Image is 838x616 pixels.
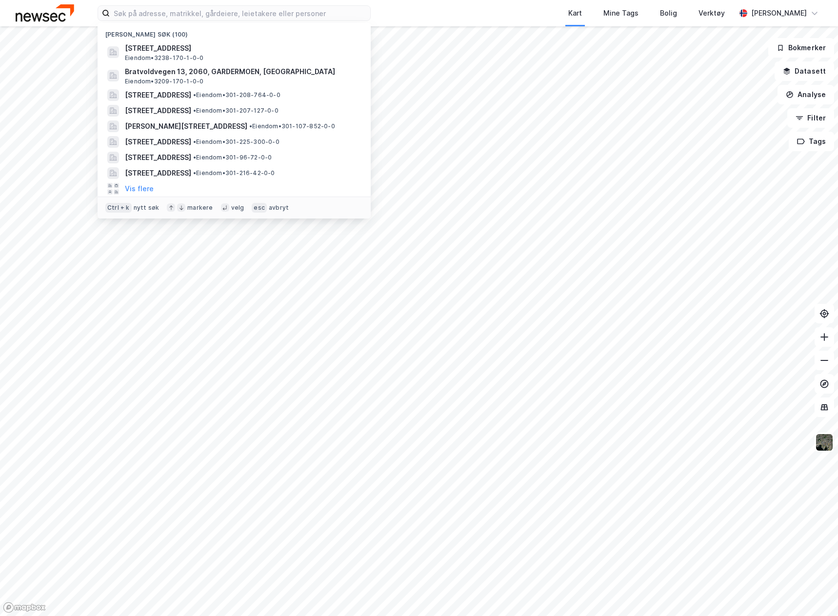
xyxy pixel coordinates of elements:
div: Verktøy [698,7,725,19]
img: 9k= [815,433,834,452]
span: Eiendom • 301-225-300-0-0 [193,138,279,146]
div: markere [187,204,213,212]
button: Filter [787,108,834,128]
div: avbryt [269,204,289,212]
div: Kart [568,7,582,19]
span: Eiendom • 301-207-127-0-0 [193,107,279,115]
span: [STREET_ADDRESS] [125,152,191,163]
span: [STREET_ADDRESS] [125,105,191,117]
input: Søk på adresse, matrikkel, gårdeiere, leietakere eller personer [110,6,370,20]
span: • [249,122,252,130]
div: Mine Tags [603,7,638,19]
button: Tags [789,132,834,151]
span: Eiendom • 301-208-764-0-0 [193,91,280,99]
span: Eiendom • 3238-170-1-0-0 [125,54,203,62]
span: • [193,107,196,114]
span: • [193,138,196,145]
div: [PERSON_NAME] søk (100) [98,23,371,40]
span: [STREET_ADDRESS] [125,89,191,101]
span: Eiendom • 3209-170-1-0-0 [125,78,203,85]
div: Bolig [660,7,677,19]
iframe: Chat Widget [789,569,838,616]
div: velg [231,204,244,212]
img: newsec-logo.f6e21ccffca1b3a03d2d.png [16,4,74,21]
span: [PERSON_NAME][STREET_ADDRESS] [125,120,247,132]
span: • [193,154,196,161]
span: Eiendom • 301-96-72-0-0 [193,154,272,161]
div: Kontrollprogram for chat [789,569,838,616]
span: Eiendom • 301-216-42-0-0 [193,169,275,177]
span: Bratvoldvegen 13, 2060, GARDERMOEN, [GEOGRAPHIC_DATA] [125,66,359,78]
span: • [193,169,196,177]
div: esc [252,203,267,213]
span: • [193,91,196,99]
span: [STREET_ADDRESS] [125,167,191,179]
span: [STREET_ADDRESS] [125,42,359,54]
a: Mapbox homepage [3,602,46,613]
button: Datasett [775,61,834,81]
button: Vis flere [125,183,154,195]
button: Bokmerker [768,38,834,58]
span: [STREET_ADDRESS] [125,136,191,148]
div: [PERSON_NAME] [751,7,807,19]
div: nytt søk [134,204,160,212]
span: Eiendom • 301-107-852-0-0 [249,122,335,130]
button: Analyse [778,85,834,104]
div: Ctrl + k [105,203,132,213]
